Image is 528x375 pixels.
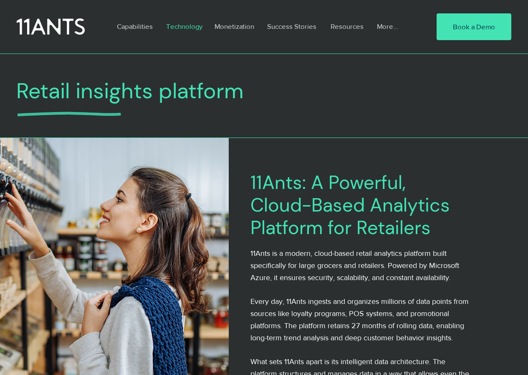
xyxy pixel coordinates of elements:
[208,17,261,36] a: Monetization
[111,17,411,36] nav: Site
[250,249,459,282] span: 11Ants is a modern, cloud-based retail analytics platform built specifically for large grocers an...
[261,17,324,36] a: Success Stories
[162,17,207,36] p: Technology
[111,17,160,36] a: Capabilities
[453,22,495,32] span: Book a Demo
[113,17,157,36] p: Capabilities
[373,17,402,36] p: More...
[263,17,321,36] p: Success Stories
[160,17,208,36] a: Technology
[16,77,243,105] span: Retail insights platform
[326,17,368,36] p: Resources
[250,297,469,342] span: Every day, 11Ants ingests and organizes millions of data points from sources like loyalty program...
[437,13,511,40] a: Book a Demo
[324,17,371,36] a: Resources
[210,17,258,36] p: Monetization
[250,170,450,240] span: 11Ants: A Powerful, Cloud-Based Analytics Platform for Retailers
